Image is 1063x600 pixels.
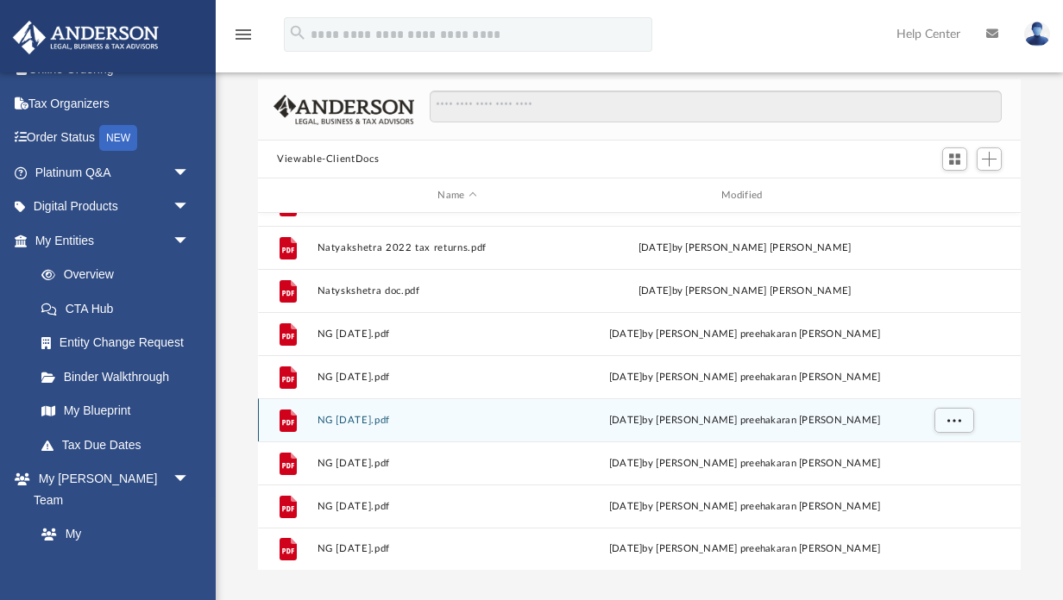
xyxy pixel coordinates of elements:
[258,213,1021,571] div: grid
[977,147,1003,172] button: Add
[24,291,216,326] a: CTA Hub
[99,125,137,151] div: NEW
[12,462,207,517] a: My [PERSON_NAME] Teamarrow_drop_down
[24,258,216,292] a: Overview
[8,21,164,54] img: Anderson Advisors Platinum Portal
[12,155,216,190] a: Platinum Q&Aarrow_drop_down
[277,152,379,167] button: Viewable-ClientDocs
[605,541,885,557] div: by [PERSON_NAME] preehakaran [PERSON_NAME]
[24,359,216,394] a: Binder Walkthrough
[604,188,884,203] div: Modified
[934,408,974,434] button: More options
[605,499,885,515] div: by [PERSON_NAME] preehakaran [PERSON_NAME]
[609,372,643,382] span: [DATE]
[24,428,216,462] a: Tax Due Dates
[605,370,885,385] div: by [PERSON_NAME] preehakaran [PERSON_NAME]
[317,188,597,203] div: Name
[24,394,207,428] a: My Blueprint
[605,413,885,428] div: by [PERSON_NAME] preehakaran [PERSON_NAME]
[233,33,254,45] a: menu
[173,462,207,497] span: arrow_drop_down
[12,121,216,156] a: Order StatusNEW
[12,190,216,224] a: Digital Productsarrow_drop_down
[609,416,643,425] span: [DATE]
[173,223,207,259] span: arrow_drop_down
[605,284,885,299] div: [DATE] by [PERSON_NAME] [PERSON_NAME]
[609,459,643,468] span: [DATE]
[288,23,307,42] i: search
[24,517,198,594] a: My [PERSON_NAME] Team
[318,501,598,512] button: NG [DATE].pdf
[318,328,598,340] button: NG [DATE].pdf
[609,544,643,553] span: [DATE]
[173,190,207,225] span: arrow_drop_down
[24,326,216,360] a: Entity Change Request
[318,372,598,383] button: NG [DATE].pdf
[605,456,885,472] div: by [PERSON_NAME] preehakaran [PERSON_NAME]
[605,241,885,256] div: [DATE] by [PERSON_NAME] [PERSON_NAME]
[609,329,643,339] span: [DATE]
[12,223,216,258] a: My Entitiesarrow_drop_down
[318,543,598,554] button: NG [DATE].pdf
[318,242,598,253] button: Natyakshetra 2022 tax returns.pdf
[266,188,309,203] div: id
[1024,22,1050,47] img: User Pic
[233,24,254,45] i: menu
[609,502,643,511] span: [DATE]
[318,285,598,297] button: Natyskshetra doc.pdf
[892,188,1013,203] div: id
[605,327,885,342] div: by [PERSON_NAME] preehakaran [PERSON_NAME]
[173,155,207,191] span: arrow_drop_down
[942,147,968,172] button: Switch to Grid View
[318,415,598,426] button: NG [DATE].pdf
[12,86,216,121] a: Tax Organizers
[430,91,1002,123] input: Search files and folders
[318,458,598,469] button: NG [DATE].pdf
